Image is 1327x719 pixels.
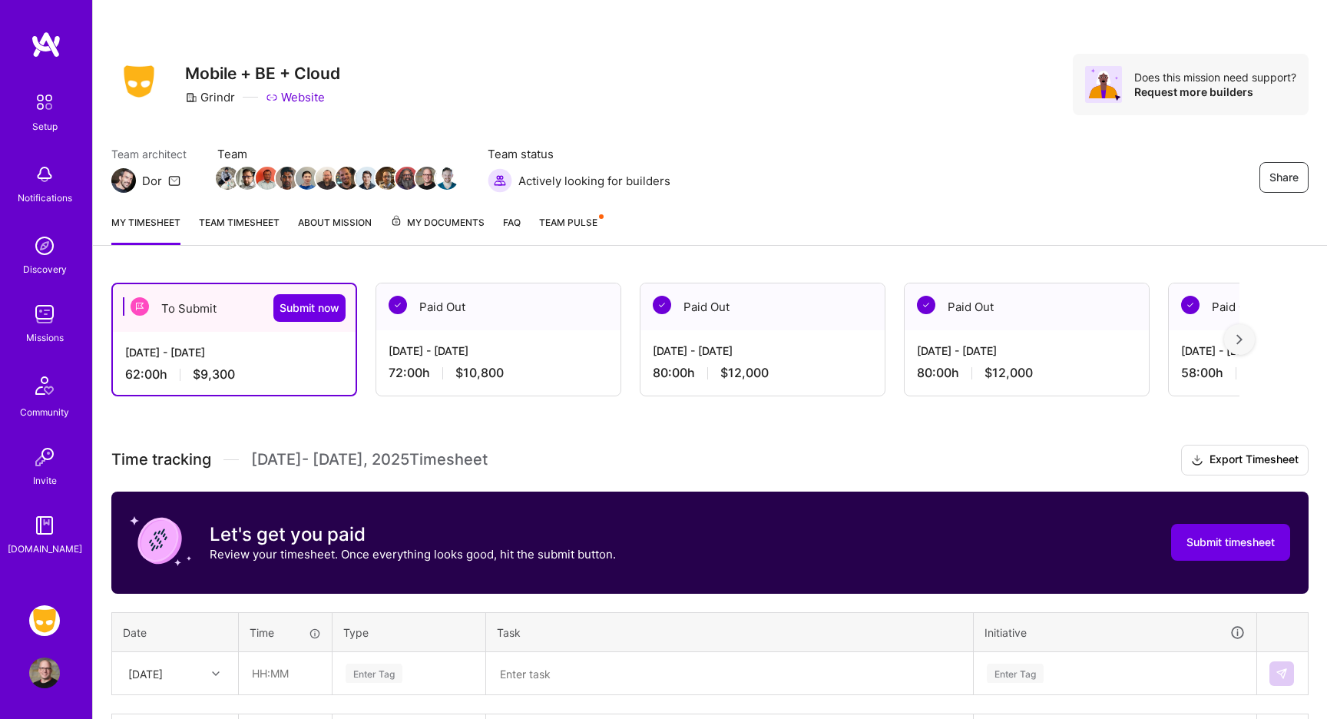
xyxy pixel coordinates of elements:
[389,296,407,314] img: Paid Out
[1276,668,1288,680] img: Submit
[377,165,397,191] a: Team Member Avatar
[389,365,608,381] div: 72:00 h
[125,344,343,360] div: [DATE] - [DATE]
[199,214,280,245] a: Team timesheet
[266,89,325,105] a: Website
[237,165,257,191] a: Team Member Avatar
[357,165,377,191] a: Team Member Avatar
[1181,445,1309,475] button: Export Timesheet
[346,661,402,685] div: Enter Tag
[640,283,885,330] div: Paid Out
[31,31,61,58] img: logo
[356,167,379,190] img: Team Member Avatar
[437,165,457,191] a: Team Member Avatar
[131,297,149,316] img: To Submit
[653,365,872,381] div: 80:00 h
[397,165,417,191] a: Team Member Avatar
[130,510,191,572] img: coin
[297,165,317,191] a: Team Member Avatar
[111,168,136,193] img: Team Architect
[390,214,485,245] a: My Documents
[29,299,60,330] img: teamwork
[142,173,162,189] div: Dor
[128,665,163,681] div: [DATE]
[984,365,1033,381] span: $12,000
[317,165,337,191] a: Team Member Avatar
[217,165,237,191] a: Team Member Avatar
[18,190,72,206] div: Notifications
[29,230,60,261] img: discovery
[298,214,372,245] a: About Mission
[111,61,167,102] img: Company Logo
[1259,162,1309,193] button: Share
[29,510,60,541] img: guide book
[28,86,61,118] img: setup
[390,214,485,231] span: My Documents
[217,146,457,162] span: Team
[1134,84,1296,99] div: Request more builders
[1191,452,1203,469] i: icon Download
[653,296,671,314] img: Paid Out
[337,165,357,191] a: Team Member Avatar
[185,89,235,105] div: Grindr
[216,167,239,190] img: Team Member Avatar
[251,450,488,469] span: [DATE] - [DATE] , 2025 Timesheet
[1269,170,1299,185] span: Share
[417,165,437,191] a: Team Member Avatar
[111,146,187,162] span: Team architect
[905,283,1149,330] div: Paid Out
[316,167,339,190] img: Team Member Avatar
[111,450,211,469] span: Time tracking
[486,612,974,652] th: Task
[376,167,399,190] img: Team Member Avatar
[280,300,339,316] span: Submit now
[1236,334,1243,345] img: right
[240,653,331,694] input: HH:MM
[376,283,620,330] div: Paid Out
[277,165,297,191] a: Team Member Avatar
[32,118,58,134] div: Setup
[25,605,64,636] a: Grindr: Mobile + BE + Cloud
[26,367,63,404] img: Community
[20,404,69,420] div: Community
[185,64,340,83] h3: Mobile + BE + Cloud
[8,541,82,557] div: [DOMAIN_NAME]
[518,173,670,189] span: Actively looking for builders
[26,330,64,346] div: Missions
[1181,296,1200,314] img: Paid Out
[1085,66,1122,103] img: Avatar
[455,365,504,381] span: $10,800
[168,174,180,187] i: icon Mail
[539,217,597,228] span: Team Pulse
[112,612,239,652] th: Date
[488,168,512,193] img: Actively looking for builders
[113,284,356,332] div: To Submit
[210,546,616,562] p: Review your timesheet. Once everything looks good, hit the submit button.
[653,343,872,359] div: [DATE] - [DATE]
[29,159,60,190] img: bell
[435,167,458,190] img: Team Member Avatar
[193,366,235,383] span: $9,300
[125,366,343,383] div: 62:00 h
[1134,70,1296,84] div: Does this mission need support?
[336,167,359,190] img: Team Member Avatar
[111,214,180,245] a: My timesheet
[29,605,60,636] img: Grindr: Mobile + BE + Cloud
[257,165,277,191] a: Team Member Avatar
[987,661,1044,685] div: Enter Tag
[488,146,670,162] span: Team status
[33,472,57,489] div: Invite
[389,343,608,359] div: [DATE] - [DATE]
[395,167,419,190] img: Team Member Avatar
[25,658,64,688] a: User Avatar
[415,167,438,190] img: Team Member Avatar
[984,624,1246,641] div: Initiative
[23,261,67,277] div: Discovery
[1186,535,1275,550] span: Submit timesheet
[210,523,616,546] h3: Let's get you paid
[250,625,321,641] div: Time
[333,612,486,652] th: Type
[1171,524,1290,561] button: Submit timesheet
[185,91,197,104] i: icon CompanyGray
[276,167,299,190] img: Team Member Avatar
